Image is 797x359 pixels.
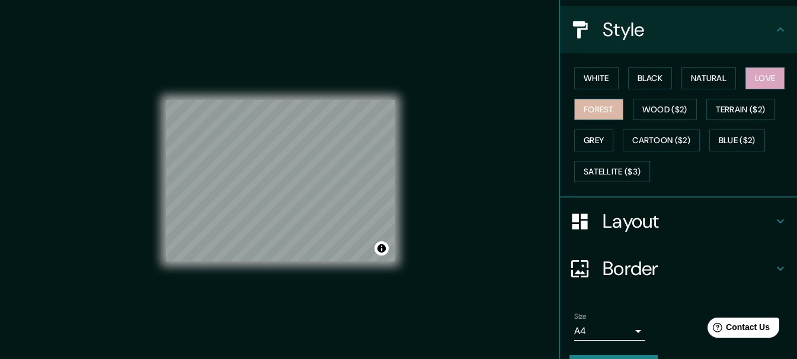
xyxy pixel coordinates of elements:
[603,257,773,280] h4: Border
[745,67,785,89] button: Love
[166,100,395,261] canvas: Map
[574,322,645,341] div: A4
[574,99,623,121] button: Forest
[560,245,797,292] div: Border
[709,130,765,151] button: Blue ($2)
[375,241,389,255] button: Toggle attribution
[628,67,673,89] button: Black
[560,198,797,245] div: Layout
[633,99,697,121] button: Wood ($2)
[692,313,784,346] iframe: Help widget launcher
[681,67,736,89] button: Natural
[574,161,650,183] button: Satellite ($3)
[574,312,587,322] label: Size
[706,99,775,121] button: Terrain ($2)
[623,130,700,151] button: Cartoon ($2)
[574,130,613,151] button: Grey
[560,6,797,53] div: Style
[574,67,619,89] button: White
[603,209,773,233] h4: Layout
[603,18,773,41] h4: Style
